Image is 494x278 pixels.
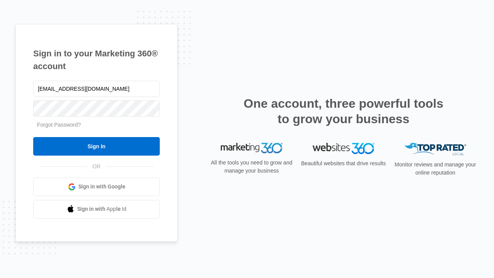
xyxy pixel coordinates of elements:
[300,159,387,168] p: Beautiful websites that drive results
[77,205,127,213] span: Sign in with Apple Id
[33,137,160,156] input: Sign In
[33,47,160,73] h1: Sign in to your Marketing 360® account
[221,143,283,154] img: Marketing 360
[241,96,446,127] h2: One account, three powerful tools to grow your business
[33,200,160,219] a: Sign in with Apple Id
[313,143,374,154] img: Websites 360
[33,178,160,196] a: Sign in with Google
[37,122,81,128] a: Forgot Password?
[404,143,466,156] img: Top Rated Local
[78,183,125,191] span: Sign in with Google
[33,81,160,97] input: Email
[392,161,479,177] p: Monitor reviews and manage your online reputation
[208,159,295,175] p: All the tools you need to grow and manage your business
[87,163,106,171] span: OR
